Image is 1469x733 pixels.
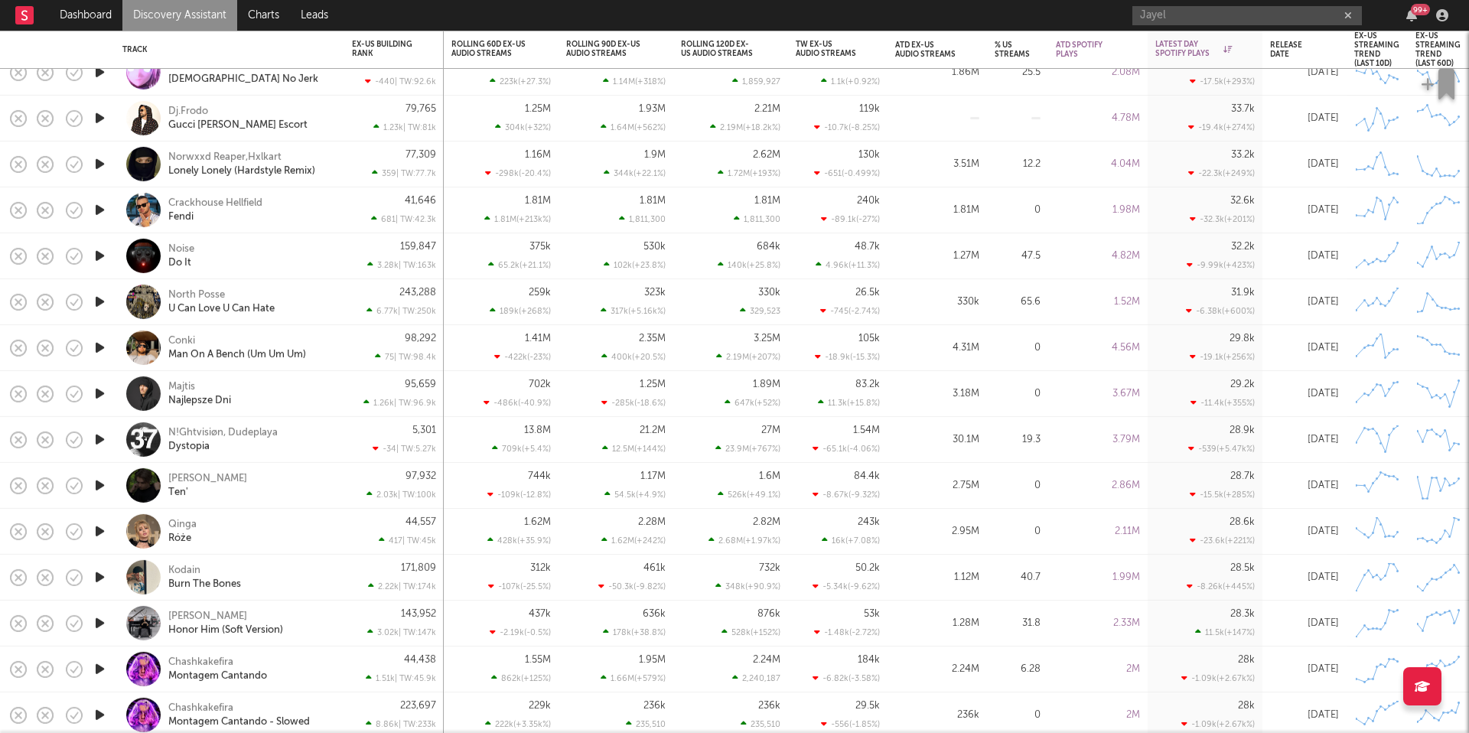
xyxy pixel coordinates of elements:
div: -10.7k ( -8.25 % ) [814,122,880,132]
div: 40.7 [995,568,1041,586]
div: 359 | TW: 77.7k [352,168,436,178]
div: 1.25M [525,104,551,114]
div: [DATE] [1270,292,1339,311]
div: -6.82k ( -3.58 % ) [813,673,880,683]
div: Norwxxd Reaper,Hxlkart [168,150,282,164]
div: Fendi [168,210,194,223]
div: 304k ( +32 % ) [495,122,551,132]
div: 744k [528,471,551,481]
div: 636k [643,609,666,619]
div: 44,557 [406,517,436,527]
div: 98,292 [405,334,436,344]
div: 0 [995,384,1041,402]
div: [DATE] [1270,614,1339,632]
div: -8.26k ( +445 % ) [1187,582,1255,591]
div: 75 | TW: 98.4k [352,352,436,362]
a: Montagem Cantando - Slowed [168,715,310,728]
a: Noise [168,242,194,256]
div: 1.99M [1056,568,1140,586]
div: 1,859,927 [732,77,780,86]
div: 437k [529,609,551,619]
div: 28.3k [1230,609,1255,619]
div: 4.96k ( +11.3 % ) [816,260,880,270]
div: 526k ( +49.1 % ) [718,490,780,500]
div: 1.27M [895,246,979,265]
div: 329,523 [740,306,780,316]
a: Chashkakefira [168,655,233,669]
a: Man On A Bench (Um Um Um) [168,347,306,361]
div: 4.04M [1056,155,1140,173]
div: 6.28 [995,660,1041,678]
div: 2M [1056,660,1140,678]
div: ATD Ex-US Audio Streams [895,41,956,59]
div: 28k [1238,701,1255,711]
div: [DATE] [1270,384,1339,402]
div: 23.9M ( +767 % ) [715,444,780,454]
div: 28k [1238,655,1255,665]
a: Honor Him (Soft Version) [168,623,283,637]
div: 2.19M ( +18.2k % ) [710,122,780,132]
div: Track [122,45,329,54]
div: 1.1k ( +0.92 % ) [821,77,880,86]
div: 28.5k [1230,563,1255,573]
div: -32.3k ( +201 % ) [1190,214,1255,224]
div: 2.24M [895,660,979,678]
div: 1.12M [895,568,979,586]
div: 2.19M ( +207 % ) [716,352,780,362]
div: 140k ( +25.8 % ) [718,260,780,270]
div: N!Ghtvisiøn, Dudeplaya [168,425,278,439]
div: 105k [858,334,880,344]
div: 223,697 [400,701,436,711]
div: 2.21M [754,104,780,114]
div: North Posse [168,288,225,301]
a: Ten' [168,485,188,499]
div: 2M [1056,705,1140,724]
div: 1.6M [759,471,780,481]
div: 417 | TW: 45k [352,536,436,546]
div: 2.22k | TW: 174k [352,582,436,591]
div: -18.9k ( -15.3 % ) [815,352,880,362]
div: 143,952 [401,609,436,619]
div: 29.2k [1230,380,1255,389]
div: 11.5k ( +147 % ) [1195,627,1255,637]
div: 1.95M [639,655,666,665]
div: -745 ( -2.74 % ) [820,306,880,316]
div: Release Date [1270,41,1316,59]
div: 54.5k ( +4.9 % ) [604,490,666,500]
div: -5.34k ( -9.62 % ) [813,582,880,591]
div: 97,932 [406,471,436,481]
div: 1.16M [525,150,551,160]
div: 317k ( +5.16k % ) [601,306,666,316]
div: 1.81M [895,200,979,219]
div: 647k ( +52 % ) [725,398,780,408]
div: 33.2k [1231,150,1255,160]
div: 428k ( +35.9 % ) [487,536,551,546]
div: 2.75M [895,476,979,494]
div: 31.8 [995,614,1041,632]
div: [DATE] [1270,200,1339,219]
div: -298k ( -20.4 % ) [485,168,551,178]
div: 1.9M [644,150,666,160]
a: Najlepsze Dni [168,393,231,407]
div: 0 [995,522,1041,540]
div: 528k ( +152 % ) [721,627,780,637]
a: [PERSON_NAME] [168,609,247,623]
div: 1.66M ( +579 % ) [601,673,666,683]
div: 33.7k [1231,104,1255,114]
div: 229k [529,701,551,711]
div: 1.86M [895,63,979,81]
div: Ex-US Streaming Trend (last 60d) [1415,31,1461,68]
div: 130k [858,150,880,160]
div: 3.18M [895,384,979,402]
div: -6.38k ( +600 % ) [1186,306,1255,316]
div: 330k [895,292,979,311]
div: 4.31M [895,338,979,357]
div: [DATE] [1270,705,1339,724]
a: Dj.Frodo [168,104,208,118]
div: 2.08M [1056,63,1140,81]
div: [DATE] [1270,155,1339,173]
div: 1.93M [639,104,666,114]
a: [PERSON_NAME] [168,471,247,485]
